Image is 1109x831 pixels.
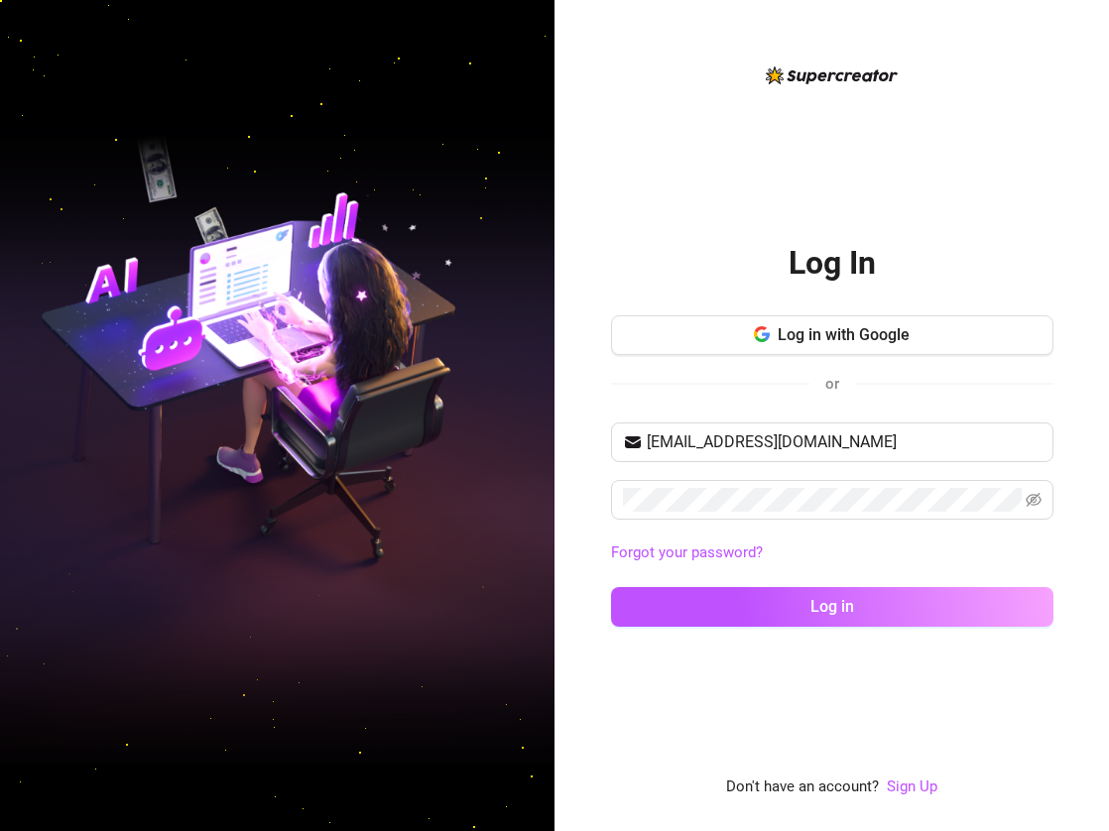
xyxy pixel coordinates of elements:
[611,587,1053,627] button: Log in
[647,430,1042,454] input: Your email
[887,777,937,795] a: Sign Up
[825,375,839,393] span: or
[611,541,1053,565] a: Forgot your password?
[887,775,937,799] a: Sign Up
[726,775,879,799] span: Don't have an account?
[789,243,876,284] h2: Log In
[778,325,910,344] span: Log in with Google
[810,597,854,616] span: Log in
[1026,492,1042,508] span: eye-invisible
[611,315,1053,355] button: Log in with Google
[611,543,763,561] a: Forgot your password?
[766,66,898,84] img: logo-BBDzfeDw.svg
